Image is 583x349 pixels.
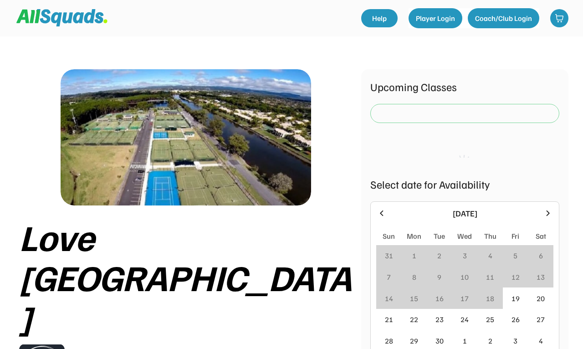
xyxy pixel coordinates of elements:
div: 17 [460,293,469,304]
div: Wed [457,231,472,241]
button: Coach/Club Login [468,8,539,28]
div: 3 [463,250,467,261]
div: 29 [410,335,418,346]
div: 27 [537,314,545,325]
div: 2 [437,250,441,261]
div: 25 [486,314,494,325]
img: love%20tennis%20cover.jpg [61,69,311,205]
div: 3 [513,335,517,346]
div: 13 [537,272,545,282]
div: 15 [410,293,418,304]
div: 7 [387,272,391,282]
div: 4 [539,335,543,346]
div: 16 [435,293,444,304]
div: Select date for Availability [370,176,559,192]
div: 31 [385,250,393,261]
img: shopping-cart-01%20%281%29.svg [555,14,564,23]
div: Tue [434,231,445,241]
div: Sat [536,231,546,241]
img: Squad%20Logo.svg [16,9,107,26]
div: 1 [412,250,416,261]
div: 19 [511,293,520,304]
div: 12 [511,272,520,282]
div: Fri [511,231,519,241]
div: 8 [412,272,416,282]
div: 24 [460,314,469,325]
div: 14 [385,293,393,304]
div: [DATE] [392,207,538,220]
div: 21 [385,314,393,325]
div: 4 [488,250,492,261]
div: Love [GEOGRAPHIC_DATA] [19,216,352,337]
div: Upcoming Classes [370,78,559,95]
div: 11 [486,272,494,282]
div: 2 [488,335,492,346]
div: Sun [383,231,395,241]
div: Thu [484,231,496,241]
div: 10 [460,272,469,282]
div: 28 [385,335,393,346]
div: 1 [463,335,467,346]
div: 23 [435,314,444,325]
a: Help [361,9,398,27]
div: 30 [435,335,444,346]
div: 18 [486,293,494,304]
div: 22 [410,314,418,325]
div: 9 [437,272,441,282]
button: Player Login [409,8,462,28]
div: 20 [537,293,545,304]
div: 6 [539,250,543,261]
div: 5 [513,250,517,261]
div: Mon [407,231,421,241]
div: 26 [511,314,520,325]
